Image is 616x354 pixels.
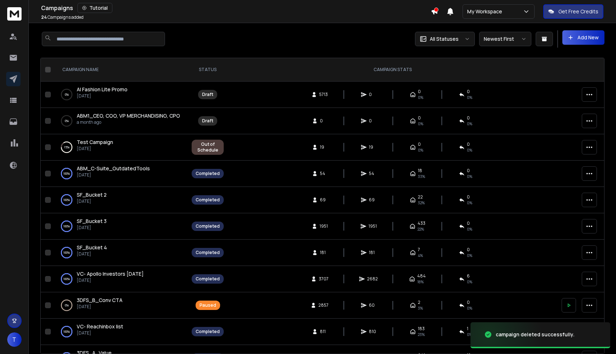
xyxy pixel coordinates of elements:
[418,89,421,95] span: 0
[200,302,216,308] div: Paused
[77,93,128,99] p: [DATE]
[418,121,423,127] span: 0%
[467,115,470,121] span: 0
[320,171,327,176] span: 54
[202,92,213,97] div: Draft
[320,250,327,255] span: 181
[418,300,420,305] span: 2
[77,297,122,304] a: 3DFS_B_Conv CTA
[41,14,47,20] span: 24
[418,220,425,226] span: 433
[479,32,531,46] button: Newest First
[54,108,187,134] td: 0%ABM1_CEO, COO, VP MERCHANDISING, CPOa month ago
[369,223,377,229] span: 1951
[418,168,422,174] span: 18
[467,174,472,179] span: 0 %
[54,213,187,240] td: 100%SF_Bucket 3[DATE]
[430,35,459,43] p: All Statuses
[65,302,69,309] p: 0 %
[54,292,187,319] td: 0%3DFS_B_Conv CTA[DATE]
[196,329,220,335] div: Completed
[369,171,376,176] span: 54
[467,305,472,311] span: 0 %
[77,323,123,330] span: VC- Reachinbox list
[467,141,470,147] span: 0
[77,330,123,336] p: [DATE]
[417,273,426,279] span: 484
[467,300,470,305] span: 0
[369,144,376,150] span: 19
[467,194,470,200] span: 0
[77,139,113,146] a: Test Campaign
[467,247,470,253] span: 0
[77,244,107,251] span: SF_Bucket 4
[196,276,220,282] div: Completed
[77,218,107,224] span: SF_Bucket 3
[369,92,376,97] span: 0
[320,197,327,203] span: 69
[467,168,470,174] span: 0
[417,279,424,285] span: 18 %
[418,326,425,332] span: 183
[318,302,329,308] span: 2857
[196,250,220,255] div: Completed
[418,194,423,200] span: 22
[77,191,107,198] a: SF_Bucket 2
[418,247,420,253] span: 7
[77,198,107,204] p: [DATE]
[418,200,425,206] span: 32 %
[77,270,144,277] a: VC- Apollo Investors [DATE]
[196,197,220,203] div: Completed
[369,302,376,308] span: 60
[202,118,213,124] div: Draft
[418,95,423,100] span: 0%
[418,226,424,232] span: 22 %
[367,276,378,282] span: 2682
[77,225,107,231] p: [DATE]
[54,266,187,292] td: 100%VC- Apollo Investors [DATE][DATE]
[54,319,187,345] td: 100%VC- Reachinbox list[DATE]
[196,223,220,229] div: Completed
[467,226,472,232] span: 0 %
[319,276,329,282] span: 3707
[467,220,470,226] span: 0
[54,187,187,213] td: 100%SF_Bucket 2[DATE]
[7,332,22,347] button: T
[196,141,220,153] div: Out of Schedule
[54,240,187,266] td: 100%SF_Bucket 4[DATE]
[467,8,505,15] p: My Workspace
[77,165,150,172] span: ABM_C-Suite_OutdatedTools
[63,249,70,256] p: 100 %
[558,8,598,15] p: Get Free Credits
[228,58,557,82] th: CAMPAIGN STATS
[320,118,327,124] span: 0
[54,161,187,187] td: 100%ABM_C-Suite_OutdatedTools[DATE]
[369,118,376,124] span: 0
[54,134,187,161] td: 15%Test Campaign[DATE]
[418,115,421,121] span: 0
[543,4,603,19] button: Get Free Credits
[196,171,220,176] div: Completed
[320,144,327,150] span: 19
[418,147,423,153] span: 0 %
[77,218,107,225] a: SF_Bucket 3
[320,329,327,335] span: 811
[77,277,144,283] p: [DATE]
[467,279,472,285] span: 0 %
[562,30,604,45] button: Add New
[319,92,328,97] span: 5713
[77,86,128,93] a: AI Fashion Lite Promo
[65,117,69,124] p: 0 %
[418,141,421,147] span: 0
[77,244,107,251] a: SF_Bucket 4
[187,58,228,82] th: STATUS
[77,119,180,125] p: a month ago
[77,112,180,119] span: ABM1_CEO, COO, VP MERCHANDISING, CPO
[369,197,376,203] span: 69
[467,95,472,100] span: 0%
[77,323,123,330] a: VC- Reachinbox list
[467,253,472,258] span: 0 %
